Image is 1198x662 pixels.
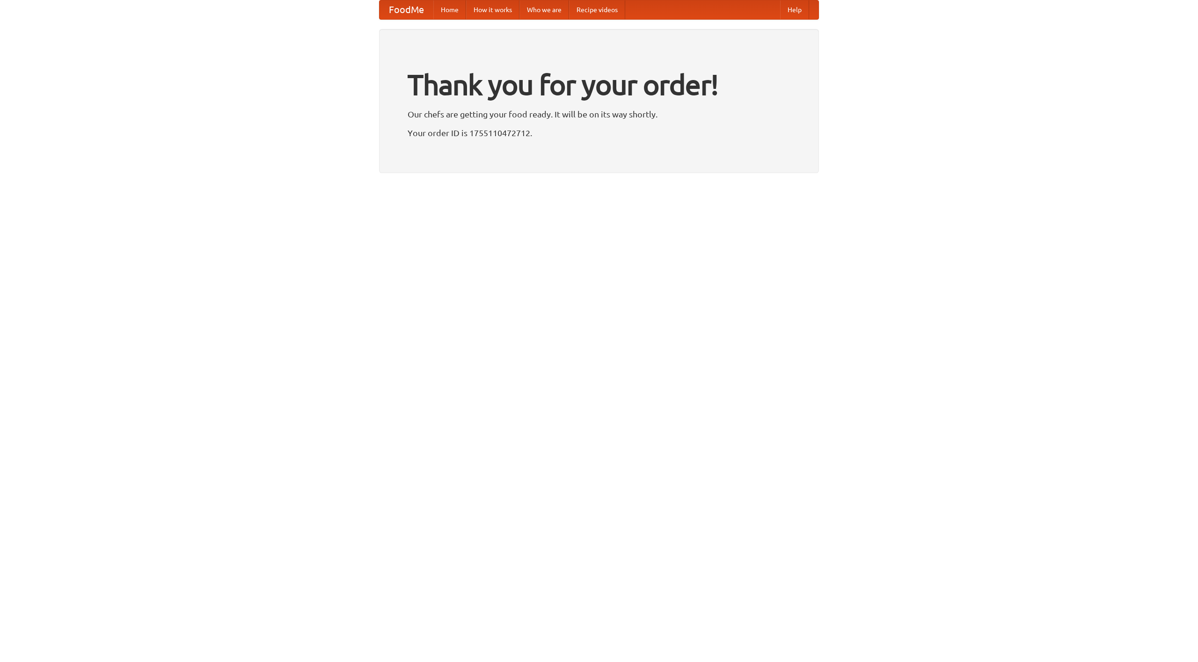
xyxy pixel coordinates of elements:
h1: Thank you for your order! [408,62,790,107]
a: How it works [466,0,519,19]
a: Recipe videos [569,0,625,19]
p: Our chefs are getting your food ready. It will be on its way shortly. [408,107,790,121]
a: FoodMe [380,0,433,19]
p: Your order ID is 1755110472712. [408,126,790,140]
a: Help [780,0,809,19]
a: Who we are [519,0,569,19]
a: Home [433,0,466,19]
